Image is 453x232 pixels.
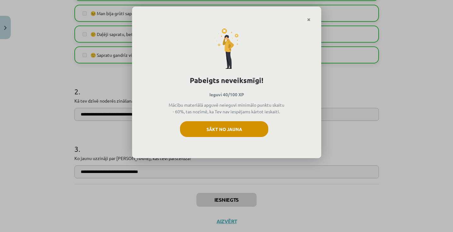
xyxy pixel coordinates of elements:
[143,75,311,86] h1: Pabeigts neveiksmīgi!
[215,28,239,69] img: fail-icon-2dff40cce496c8bbe20d0877b3080013ff8af6d729d7a6e6bb932d91c467ac91.svg
[168,102,285,115] p: Mācību materiālā apguvē neieguvi minimālo punktu skaitu - 60%, tas nozīmē, ka Tev nav iespējams k...
[303,14,314,26] a: Close
[143,91,311,98] p: Ieguvi 40/100 XP
[180,121,268,137] button: Sākt no jauna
